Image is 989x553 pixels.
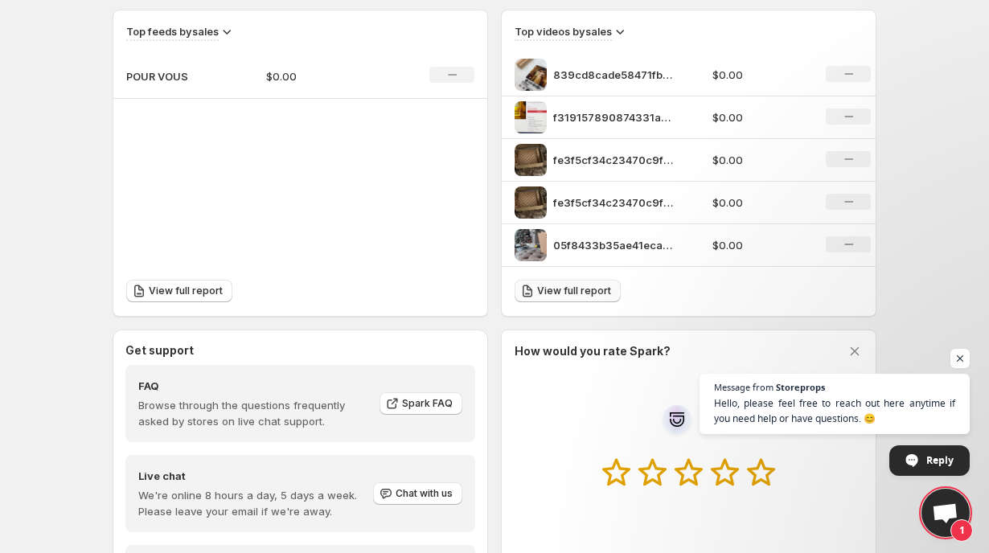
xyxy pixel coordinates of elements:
h4: Live chat [138,468,371,484]
span: Storeprops [776,383,825,391]
a: View full report [126,280,232,302]
p: $0.00 [712,109,807,125]
p: f319157890874331a4821b5b3c2c1ad3 [553,109,674,125]
span: Spark FAQ [402,397,453,410]
h4: FAQ [138,378,368,394]
p: Browse through the questions frequently asked by stores on live chat support. [138,397,368,429]
span: Hello, please feel free to reach out here anytime if you need help or have questions. 😊 [714,395,955,426]
h3: Top videos by sales [515,23,612,39]
img: fe3f5cf34c23470c9fd222479413d9eb [515,144,547,176]
h3: Get support [125,342,194,358]
p: POUR VOUS [126,68,207,84]
p: fe3f5cf34c23470c9fd222479413d9eb [553,195,674,211]
p: $0.00 [712,67,807,83]
p: $0.00 [712,195,807,211]
p: 839cd8cade58471fb3eb28e4d71dcb76 [553,67,674,83]
div: Open chat [921,489,970,537]
p: $0.00 [712,152,807,168]
span: View full report [537,285,611,297]
span: View full report [149,285,223,297]
span: 1 [950,519,973,542]
p: We're online 8 hours a day, 5 days a week. Please leave your email if we're away. [138,487,371,519]
img: fe3f5cf34c23470c9fd222479413d9eb [515,186,547,219]
p: $0.00 [712,237,807,253]
img: 05f8433b35ae41eca76907a4babb9af8 [515,229,547,261]
img: f319157890874331a4821b5b3c2c1ad3 [515,101,547,133]
a: View full report [515,280,621,302]
p: $0.00 [266,68,380,84]
img: 839cd8cade58471fb3eb28e4d71dcb76 [515,59,547,91]
p: fe3f5cf34c23470c9fd222479413d9eb [553,152,674,168]
span: Reply [926,446,954,474]
p: 05f8433b35ae41eca76907a4babb9af8 [553,237,674,253]
span: Message from [714,383,774,391]
span: Chat with us [396,487,453,500]
h3: Top feeds by sales [126,23,219,39]
button: Chat with us [373,482,462,505]
a: Spark FAQ [380,392,462,415]
h3: How would you rate Spark? [515,343,671,359]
